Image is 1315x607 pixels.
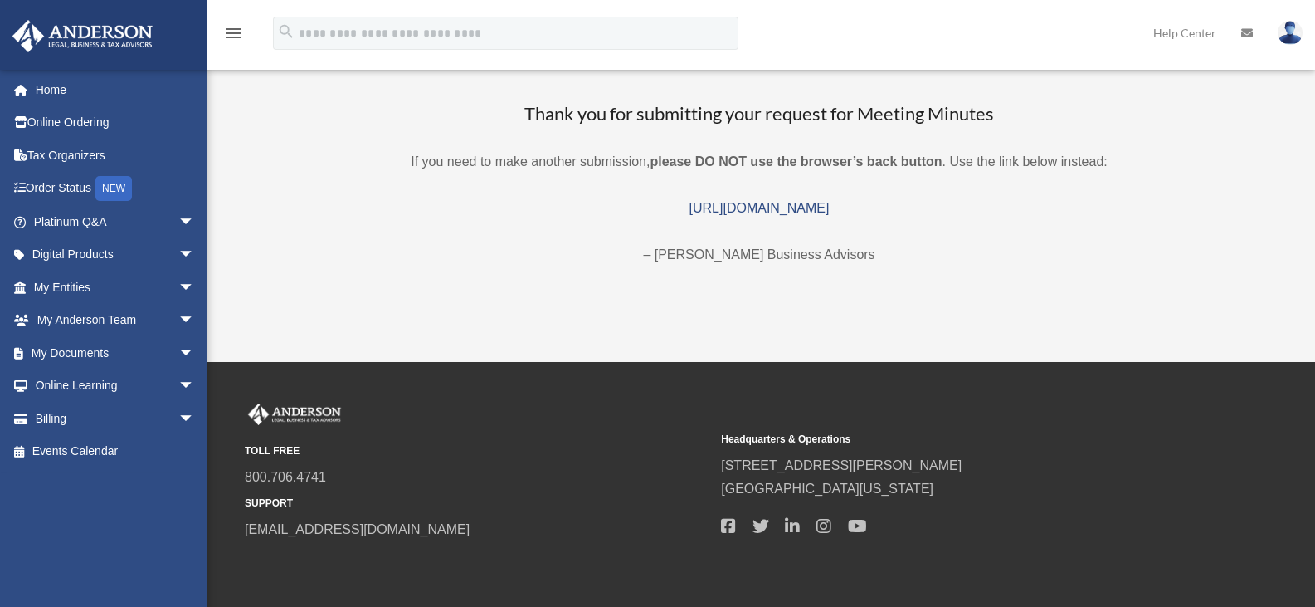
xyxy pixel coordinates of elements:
[12,106,220,140] a: Online Ordering
[178,304,212,338] span: arrow_drop_down
[224,29,244,43] a: menu
[12,139,220,172] a: Tax Organizers
[12,336,220,370] a: My Documentsarrow_drop_down
[178,271,212,305] span: arrow_drop_down
[95,176,132,201] div: NEW
[178,336,212,370] span: arrow_drop_down
[12,205,220,238] a: Platinum Q&Aarrow_drop_down
[224,243,1294,267] p: – [PERSON_NAME] Business Advisors
[178,205,212,239] span: arrow_drop_down
[245,495,709,512] small: SUPPORT
[178,238,212,272] span: arrow_drop_down
[7,20,158,52] img: Anderson Advisors Platinum Portal
[721,458,962,472] a: [STREET_ADDRESS][PERSON_NAME]
[224,23,244,43] i: menu
[12,238,220,272] a: Digital Productsarrow_drop_down
[721,482,933,496] a: [GEOGRAPHIC_DATA][US_STATE]
[1278,21,1303,45] img: User Pic
[178,402,212,436] span: arrow_drop_down
[12,172,220,206] a: Order StatusNEW
[245,522,470,536] a: [EMAIL_ADDRESS][DOMAIN_NAME]
[178,370,212,404] span: arrow_drop_down
[12,304,220,337] a: My Anderson Teamarrow_drop_down
[12,402,220,435] a: Billingarrow_drop_down
[12,370,220,403] a: Online Learningarrow_drop_down
[12,271,220,304] a: My Entitiesarrow_drop_down
[721,431,1186,448] small: Headquarters & Operations
[12,73,220,106] a: Home
[245,470,326,484] a: 800.706.4741
[224,150,1294,174] p: If you need to make another submission, . Use the link below instead:
[224,101,1294,127] h3: Thank you for submitting your request for Meeting Minutes
[689,201,830,215] a: [URL][DOMAIN_NAME]
[245,443,709,460] small: TOLL FREE
[12,435,220,468] a: Events Calendar
[245,404,344,425] img: Anderson Advisors Platinum Portal
[650,154,942,169] b: please DO NOT use the browser’s back button
[277,22,295,41] i: search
